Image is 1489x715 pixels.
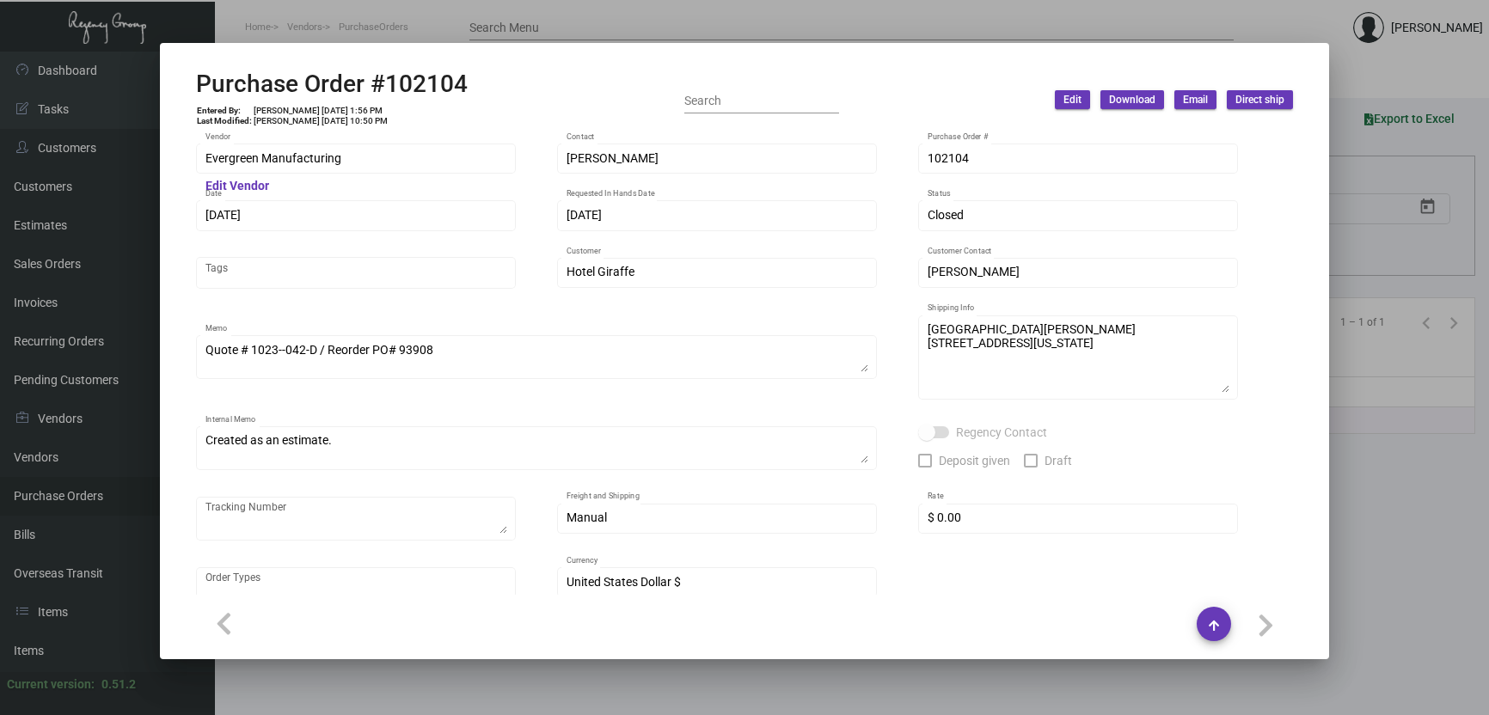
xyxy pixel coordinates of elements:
span: Draft [1045,450,1072,471]
span: Email [1183,93,1208,107]
div: 0.51.2 [101,675,136,694]
span: Direct ship [1235,93,1284,107]
span: Closed [928,208,964,222]
button: Email [1174,90,1216,109]
td: Entered By: [196,106,253,116]
div: Current version: [7,675,95,694]
button: Download [1100,90,1164,109]
span: Regency Contact [956,422,1047,443]
span: Download [1109,93,1155,107]
span: Deposit given [939,450,1010,471]
span: Edit [1063,93,1082,107]
span: Manual [567,510,607,524]
h2: Purchase Order #102104 [196,70,468,99]
button: Edit [1055,90,1090,109]
td: Last Modified: [196,116,253,126]
mat-hint: Edit Vendor [205,180,269,193]
td: [PERSON_NAME] [DATE] 10:50 PM [253,116,389,126]
td: [PERSON_NAME] [DATE] 1:56 PM [253,106,389,116]
button: Direct ship [1227,90,1293,109]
